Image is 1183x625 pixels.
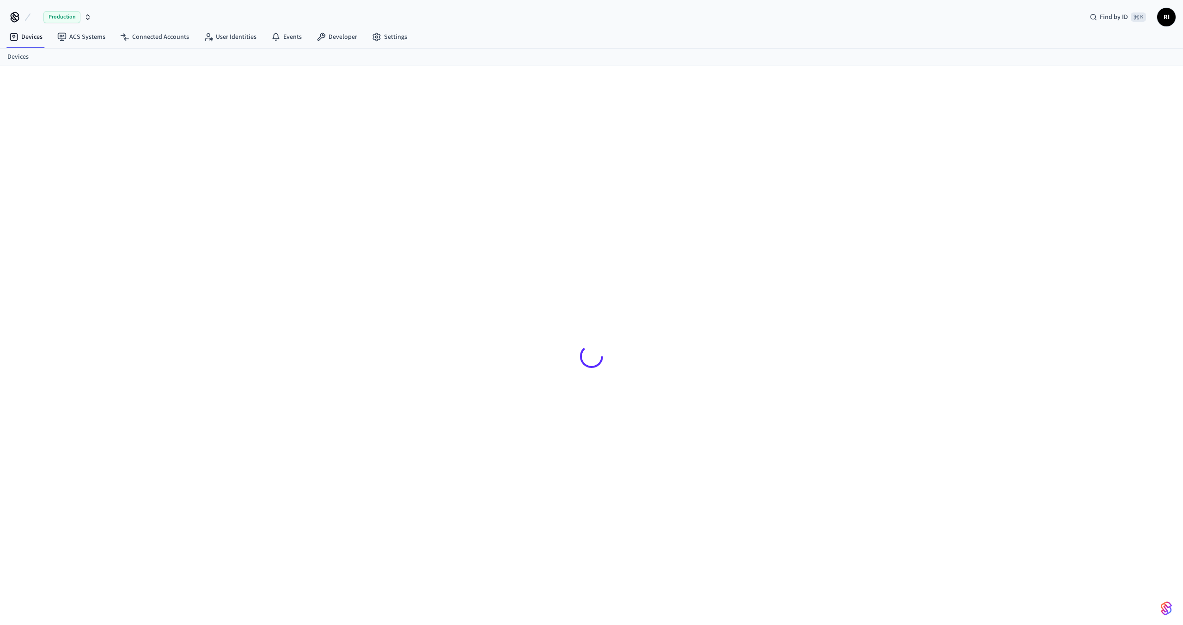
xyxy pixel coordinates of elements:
a: Developer [309,29,365,45]
div: Find by ID⌘ K [1082,9,1153,25]
span: Find by ID [1100,12,1128,22]
span: RI [1158,9,1175,25]
a: Settings [365,29,415,45]
a: ACS Systems [50,29,113,45]
a: User Identities [196,29,264,45]
a: Events [264,29,309,45]
span: ⌘ K [1131,12,1146,22]
a: Connected Accounts [113,29,196,45]
button: RI [1157,8,1176,26]
img: SeamLogoGradient.69752ec5.svg [1161,601,1172,616]
a: Devices [2,29,50,45]
a: Devices [7,52,29,62]
span: Production [43,11,80,23]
